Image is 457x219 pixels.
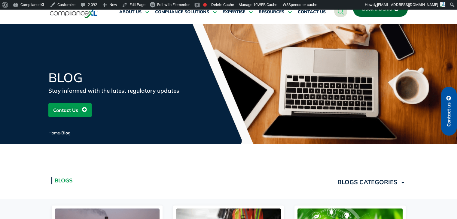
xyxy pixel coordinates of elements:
[48,130,60,136] a: Home
[155,5,217,19] a: COMPLIANCE SOLUTIONS
[298,9,326,15] span: CONTACT US
[334,5,347,17] a: navsearch-button
[223,5,253,19] a: EXPERTISE
[334,174,409,190] a: BLOGS CATEGORIES
[223,9,245,15] span: EXPERTISE
[157,2,190,7] span: Edit with Elementor
[48,86,193,95] div: Stay informed with the latest regulatory updates
[203,3,207,7] div: Focus keyphrase not set
[446,102,452,127] span: Contact us
[441,87,457,136] a: Contact us
[119,5,149,19] a: ABOUT US
[48,130,71,136] span: /
[377,2,438,7] span: [EMAIL_ADDRESS][DOMAIN_NAME]
[259,9,284,15] span: RESOURCES
[48,103,92,117] a: Contact Us
[48,71,193,84] h1: Blog
[119,9,142,15] span: ABOUT US
[53,104,78,116] span: Contact Us
[61,130,71,136] span: Blog
[155,9,209,15] span: COMPLIANCE SOLUTIONS
[259,5,292,19] a: RESOURCES
[55,177,226,184] h2: Blogs
[50,5,98,19] img: logo-one.svg
[298,5,326,19] a: CONTACT US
